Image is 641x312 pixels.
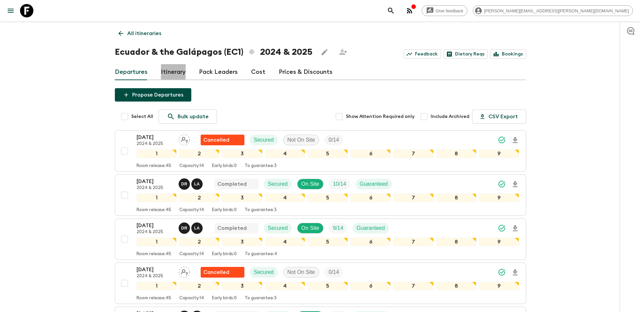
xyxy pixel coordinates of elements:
a: Give feedback [422,5,467,16]
p: To guarantee: 3 [245,207,277,213]
p: 0 / 14 [329,136,339,144]
div: Not On Site [283,135,319,145]
p: Capacity: 14 [179,296,204,301]
div: Not On Site [283,267,319,278]
a: Cost [251,64,265,80]
div: 3 [222,193,262,202]
div: Secured [264,223,292,233]
button: search adventures [384,4,398,17]
div: 1 [137,193,177,202]
div: 9 [479,193,519,202]
p: Room release: 45 [137,163,171,169]
span: Give feedback [432,8,467,13]
svg: Download Onboarding [511,269,519,277]
div: 3 [222,282,262,290]
div: 6 [351,282,391,290]
p: Early birds: 0 [212,207,237,213]
p: To guarantee: 3 [245,296,277,301]
div: 7 [393,149,433,158]
p: 2024 & 2025 [137,229,173,235]
p: 2024 & 2025 [137,274,173,279]
span: Assign pack leader [179,269,190,274]
span: Include Archived [431,113,469,120]
div: 2 [179,238,219,246]
div: 1 [137,282,177,290]
p: Capacity: 14 [179,252,204,257]
div: 4 [265,149,305,158]
p: To guarantee: 3 [245,163,277,169]
div: Flash Pack cancellation [201,267,244,278]
div: 7 [393,193,433,202]
div: Secured [250,267,278,278]
svg: Download Onboarding [511,180,519,188]
p: Capacity: 14 [179,163,204,169]
div: 9 [479,149,519,158]
span: Share this itinerary [337,45,350,59]
div: 6 [351,193,391,202]
p: Capacity: 14 [179,207,204,213]
p: Not On Site [287,268,315,276]
a: All itineraries [115,27,165,40]
svg: Synced Successfully [498,224,506,232]
p: Early birds: 0 [212,296,237,301]
span: Assign pack leader [179,136,190,142]
div: 9 [479,238,519,246]
div: 4 [265,282,305,290]
a: Prices & Discounts [279,64,333,80]
div: On Site [297,179,324,189]
p: Secured [254,136,274,144]
div: Flash Pack cancellation [201,135,244,145]
div: 5 [308,282,348,290]
button: [DATE]2024 & 2025Diana Recalde - Mainland, Luis Altamirano - GalapagosCompletedSecuredOn SiteTrip... [115,174,526,216]
p: Room release: 45 [137,207,171,213]
p: Room release: 45 [137,296,171,301]
p: Secured [268,180,288,188]
div: 8 [436,238,476,246]
div: Secured [264,179,292,189]
p: Completed [217,224,247,232]
p: Early birds: 0 [212,252,237,257]
a: Feedback [404,49,441,59]
svg: Synced Successfully [498,268,506,276]
a: Pack Leaders [199,64,238,80]
div: 8 [436,193,476,202]
p: Secured [254,268,274,276]
p: On Site [301,224,319,232]
p: Guaranteed [360,180,388,188]
div: 6 [351,238,391,246]
p: Guaranteed [357,224,385,232]
a: Itinerary [161,64,186,80]
button: [DATE]2024 & 2025Diana Recalde - Mainland, Luis Altamirano - GalapagosCompletedSecuredOn SiteTrip... [115,218,526,260]
p: Room release: 45 [137,252,171,257]
div: 9 [479,282,519,290]
p: Early birds: 0 [212,163,237,169]
div: 1 [137,149,177,158]
p: Completed [217,180,247,188]
button: menu [4,4,17,17]
h1: Ecuador & the Galápagos (EC1) 2024 & 2025 [115,45,312,59]
a: Bulk update [159,110,217,124]
span: [PERSON_NAME][EMAIL_ADDRESS][PERSON_NAME][DOMAIN_NAME] [480,8,633,13]
button: Propose Departures [115,88,191,102]
div: 5 [308,149,348,158]
p: Bulk update [178,113,209,121]
div: On Site [297,223,324,233]
p: On Site [301,180,319,188]
svg: Synced Successfully [498,136,506,144]
div: 8 [436,282,476,290]
div: Trip Fill [329,179,350,189]
p: 10 / 14 [333,180,346,188]
button: [DATE]2024 & 2025Assign pack leaderFlash Pack cancellationSecuredNot On SiteTrip Fill123456789Roo... [115,130,526,172]
div: 1 [137,238,177,246]
div: 2 [179,193,219,202]
div: 5 [308,193,348,202]
div: 5 [308,238,348,246]
button: [DATE]2024 & 2025Assign pack leaderFlash Pack cancellationSecuredNot On SiteTrip Fill123456789Roo... [115,263,526,304]
p: 2024 & 2025 [137,185,173,191]
div: Trip Fill [325,267,343,278]
p: [DATE] [137,266,173,274]
div: 3 [222,238,262,246]
div: Trip Fill [325,135,343,145]
svg: Synced Successfully [498,180,506,188]
a: Departures [115,64,148,80]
